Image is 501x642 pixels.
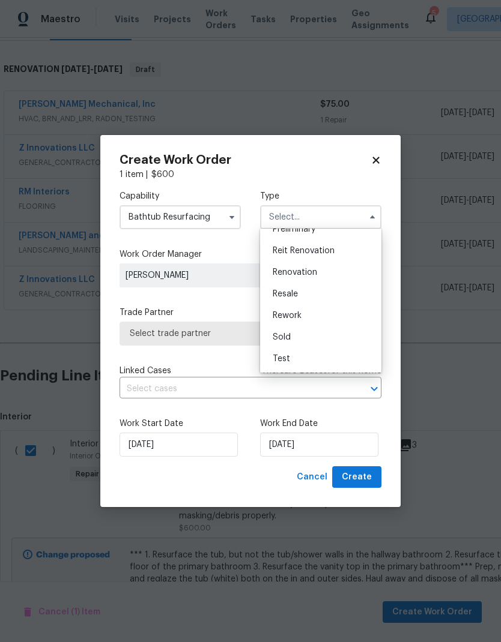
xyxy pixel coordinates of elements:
label: Trade Partner [120,307,381,319]
input: Select cases [120,380,348,398]
span: Renovation [273,268,317,277]
span: Preliminary [273,225,315,233]
span: Linked Cases [120,365,171,377]
button: Cancel [292,466,332,488]
div: 1 item | [120,169,381,181]
span: Rework [273,311,302,320]
button: Open [366,380,383,397]
label: Type [260,190,381,202]
span: Sold [273,333,291,341]
span: Cancel [297,470,327,485]
span: 8 [299,367,305,375]
span: Reit Renovation [273,247,335,255]
span: Create [342,470,372,485]
h2: Create Work Order [120,154,371,166]
label: Work End Date [260,418,381,430]
span: Test [273,355,290,363]
input: Select... [260,205,381,229]
button: Show options [225,210,239,224]
span: Select trade partner [130,328,371,340]
input: M/D/YYYY [120,433,238,457]
button: Create [332,466,381,488]
label: Work Order Manager [120,248,381,260]
span: [PERSON_NAME] [126,269,299,281]
input: Select... [120,205,241,229]
input: M/D/YYYY [260,433,378,457]
span: Resale [273,290,298,298]
button: Hide options [365,210,380,224]
span: $ 600 [151,170,174,179]
label: Work Start Date [120,418,241,430]
label: Capability [120,190,241,202]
